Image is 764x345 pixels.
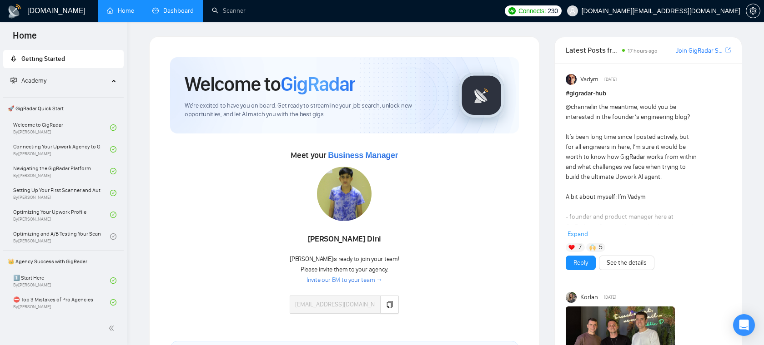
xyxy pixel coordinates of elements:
[13,292,110,312] a: ⛔ Top 3 Mistakes of Pro AgenciesBy[PERSON_NAME]
[676,46,724,56] a: Join GigRadar Slack Community
[10,55,17,62] span: rocket
[7,4,22,19] img: logo
[110,124,116,131] span: check-circle
[599,243,603,252] span: 5
[5,29,44,48] span: Home
[301,266,388,273] span: Please invite them to your agency.
[604,75,617,84] span: [DATE]
[589,244,596,251] img: 🙌
[569,8,576,14] span: user
[733,314,755,336] div: Open Intercom Messenger
[152,7,194,15] a: dashboardDashboard
[281,72,355,96] span: GigRadar
[566,89,731,99] h1: # gigradar-hub
[328,151,398,160] span: Business Manager
[604,293,616,301] span: [DATE]
[110,168,116,174] span: check-circle
[578,243,582,252] span: 7
[13,227,110,246] a: Optimizing and A/B Testing Your Scanner for Better ResultsBy[PERSON_NAME]
[566,74,577,85] img: Vadym
[13,161,110,181] a: Navigating the GigRadar PlatformBy[PERSON_NAME]
[13,205,110,225] a: Optimizing Your Upwork ProfileBy[PERSON_NAME]
[107,7,134,15] a: homeHome
[21,55,65,63] span: Getting Started
[580,292,598,302] span: Korlan
[307,276,382,285] a: Invite our BM to your team →
[4,252,123,271] span: 👑 Agency Success with GigRadar
[4,99,123,118] span: 🚀 GigRadar Quick Start
[13,118,110,138] a: Welcome to GigRadarBy[PERSON_NAME]
[317,167,372,221] img: 1700136780251-IMG-20231106-WA0046.jpg
[185,72,355,96] h1: Welcome to
[108,324,117,333] span: double-left
[573,258,588,268] a: Reply
[13,271,110,291] a: 1️⃣ Start HereBy[PERSON_NAME]
[607,258,647,268] a: See the details
[580,74,598,84] span: Vadym
[13,139,110,159] a: Connecting Your Upwork Agency to GigRadarBy[PERSON_NAME]
[110,146,116,153] span: check-circle
[566,292,577,303] img: Korlan
[508,7,516,15] img: upwork-logo.png
[386,301,393,308] span: copy
[291,150,398,160] span: Meet your
[110,277,116,284] span: check-circle
[725,46,731,54] a: export
[110,190,116,196] span: check-circle
[746,7,760,15] span: setting
[746,4,760,18] button: setting
[13,183,110,203] a: Setting Up Your First Scanner and Auto-BidderBy[PERSON_NAME]
[290,232,399,247] div: [PERSON_NAME] Dini
[110,212,116,218] span: check-circle
[212,7,246,15] a: searchScanner
[459,73,504,118] img: gigradar-logo.png
[518,6,546,16] span: Connects:
[628,48,658,54] span: 17 hours ago
[746,7,760,15] a: setting
[10,77,17,84] span: fund-projection-screen
[568,244,575,251] img: ❤️
[380,296,399,314] button: copy
[10,77,46,84] span: Academy
[548,6,558,16] span: 230
[566,256,596,270] button: Reply
[725,46,731,54] span: export
[185,102,444,119] span: We're excited to have you on board. Get ready to streamline your job search, unlock new opportuni...
[566,44,619,56] span: Latest Posts from the GigRadar Community
[3,50,124,68] li: Getting Started
[290,255,399,263] span: [PERSON_NAME] is ready to join your team!
[566,103,593,111] span: @channel
[110,299,116,306] span: check-circle
[599,256,654,270] button: See the details
[21,77,46,84] span: Academy
[568,230,588,238] span: Expand
[110,233,116,240] span: check-circle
